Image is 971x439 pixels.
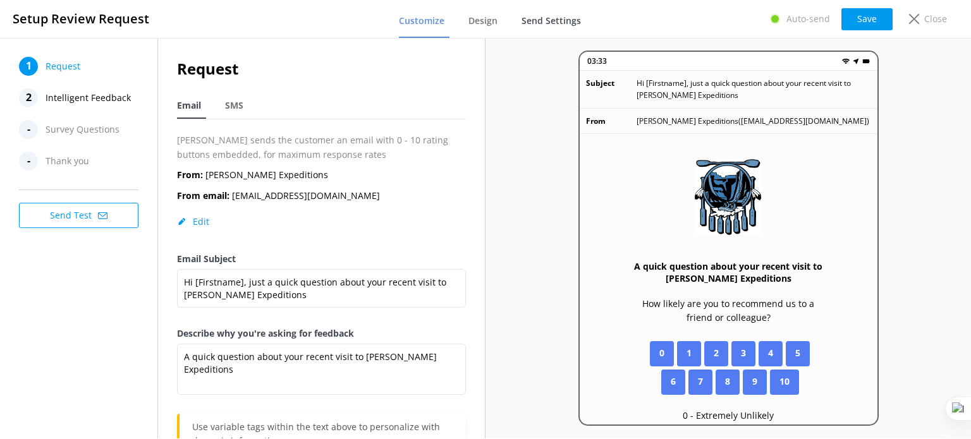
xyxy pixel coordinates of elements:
[177,327,466,340] label: Describe why you're asking for feedback
[468,15,498,27] span: Design
[177,57,466,81] h2: Request
[841,8,893,30] button: Save
[687,346,692,360] span: 1
[177,269,466,308] textarea: Hi [Firstname], just a quick question about your recent visit to [PERSON_NAME] Expeditions
[671,375,676,388] span: 6
[842,57,850,65] img: wifi.png
[177,252,466,266] label: Email Subject
[637,77,871,101] p: Hi [Firstname], just a quick question about your recent visit to [PERSON_NAME] Expeditions
[19,203,138,228] button: Send Test
[714,346,719,360] span: 2
[46,88,131,107] span: Intelligent Feedback
[46,57,80,76] span: Request
[586,77,637,101] p: Subject
[924,12,947,26] p: Close
[659,346,664,360] span: 0
[46,120,119,139] span: Survey Questions
[630,297,827,325] p: How likely are you to recommend us to a friend or colleague?
[177,189,229,201] b: From email:
[225,99,243,112] span: SMS
[786,12,830,26] p: Auto-send
[177,344,466,395] textarea: A quick question about your recent visit to [PERSON_NAME] Expeditions
[587,55,607,67] p: 03:33
[177,189,380,203] p: [EMAIL_ADDRESS][DOMAIN_NAME]
[852,57,860,65] img: near-me.png
[522,15,581,27] span: Send Settings
[752,375,757,388] span: 9
[19,88,38,107] div: 2
[586,115,637,127] p: From
[698,375,703,388] span: 7
[683,409,774,423] p: 0 - Extremely Unlikely
[177,168,328,182] p: [PERSON_NAME] Expeditions
[779,375,790,388] span: 10
[725,375,730,388] span: 8
[19,120,38,139] div: -
[768,346,773,360] span: 4
[19,152,38,171] div: -
[46,152,89,171] span: Thank you
[637,115,869,127] p: [PERSON_NAME] Expeditions ( [EMAIL_ADDRESS][DOMAIN_NAME] )
[862,57,870,65] img: battery.png
[19,57,38,76] div: 1
[177,169,203,181] b: From:
[177,215,209,228] button: Edit
[695,159,762,235] img: 356-1687966772.png
[795,346,800,360] span: 5
[399,15,444,27] span: Customize
[177,99,201,112] span: Email
[630,260,827,284] h3: A quick question about your recent visit to [PERSON_NAME] Expeditions
[741,346,746,360] span: 3
[13,9,149,29] h3: Setup Review Request
[177,133,466,162] p: [PERSON_NAME] sends the customer an email with 0 - 10 rating buttons embedded, for maximum respon...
